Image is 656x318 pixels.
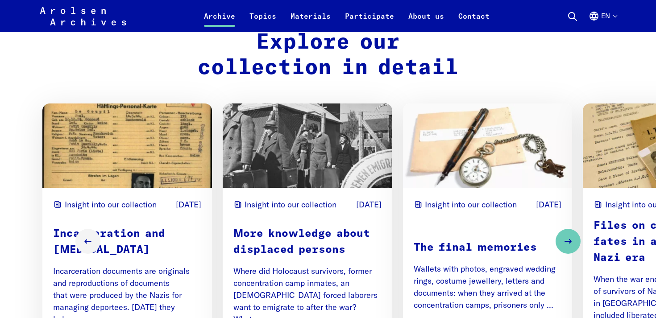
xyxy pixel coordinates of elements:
p: Incarceration and [MEDICAL_DATA] [53,226,201,258]
a: Participate [338,11,401,32]
span: Insight into our collection [65,198,157,211]
button: English, language selection [589,11,617,32]
button: Previous slide [75,229,100,254]
time: [DATE] [176,198,201,211]
a: Archive [197,11,242,32]
nav: Primary [197,5,497,27]
p: Wallets with photos, engraved wedding rings, costume jewellery, letters and documents: when they ... [414,263,562,311]
p: The final memories [414,240,562,256]
a: Contact [451,11,497,32]
span: Insight into our collection [245,198,336,211]
span: Insight into our collection [425,198,517,211]
p: More knowledge about displaced persons [233,226,382,258]
button: Next slide [556,229,581,254]
a: Materials [283,11,338,32]
h2: Explore our collection in detail [139,30,517,81]
a: Topics [242,11,283,32]
time: [DATE] [536,198,561,211]
time: [DATE] [356,198,382,211]
a: About us [401,11,451,32]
